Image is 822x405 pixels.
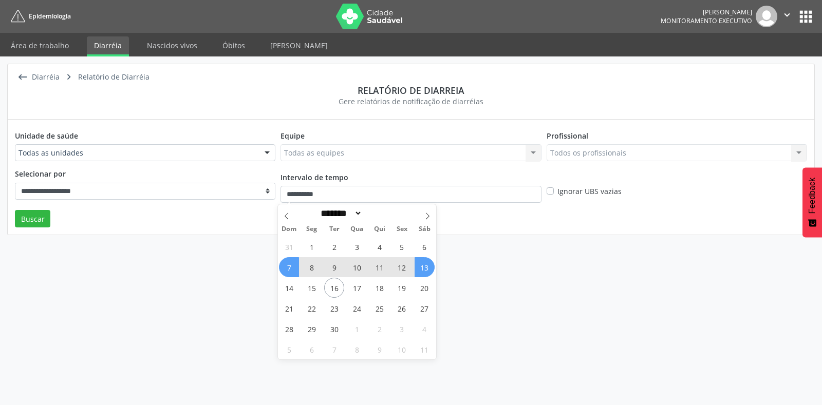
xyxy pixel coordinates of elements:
span: Sáb [414,226,436,233]
span: Setembro 19, 2025 [392,278,412,298]
span: Setembro 2, 2025 [324,237,344,257]
span: Setembro 26, 2025 [392,298,412,318]
span: Setembro 29, 2025 [302,319,322,339]
span: Setembro 28, 2025 [279,319,299,339]
i:  [15,70,30,85]
span: Sex [391,226,414,233]
span: Setembro 23, 2025 [324,298,344,318]
span: Setembro 5, 2025 [392,237,412,257]
span: Outubro 11, 2025 [415,339,435,359]
span: Setembro 4, 2025 [369,237,389,257]
span: Setembro 21, 2025 [279,298,299,318]
label: Intervalo de tempo [281,168,348,186]
label: Profissional [547,127,588,144]
i:  [781,9,793,21]
input: Year [362,208,396,219]
span: Setembro 25, 2025 [369,298,389,318]
a: Óbitos [215,36,252,54]
div: Gere relatórios de notificação de diarréias [15,96,807,107]
span: Setembro 3, 2025 [347,237,367,257]
legend: Selecionar por [15,168,275,182]
div: Relatório de Diarréia [76,70,151,85]
span: Setembro 20, 2025 [415,278,435,298]
label: Equipe [281,127,305,144]
span: Agosto 31, 2025 [279,237,299,257]
span: Setembro 16, 2025 [324,278,344,298]
span: Feedback [808,178,817,214]
button: Feedback - Mostrar pesquisa [802,167,822,237]
span: Qua [346,226,368,233]
div: [PERSON_NAME] [661,8,752,16]
span: Epidemiologia [29,12,71,21]
span: Setembro 14, 2025 [279,278,299,298]
span: Setembro 30, 2025 [324,319,344,339]
span: Outubro 2, 2025 [369,319,389,339]
span: Qui [368,226,391,233]
span: Setembro 6, 2025 [415,237,435,257]
span: Setembro 11, 2025 [369,257,389,277]
span: Setembro 27, 2025 [415,298,435,318]
span: Todas as unidades [18,148,254,158]
span: Outubro 4, 2025 [415,319,435,339]
span: Setembro 17, 2025 [347,278,367,298]
span: Setembro 10, 2025 [347,257,367,277]
span: Setembro 7, 2025 [279,257,299,277]
i:  [61,70,76,85]
span: Outubro 8, 2025 [347,339,367,359]
span: Setembro 9, 2025 [324,257,344,277]
span: Setembro 18, 2025 [369,278,389,298]
span: Monitoramento Executivo [661,16,752,25]
a:  Diarréia [15,70,61,85]
span: Setembro 13, 2025 [415,257,435,277]
label: Unidade de saúde [15,127,78,144]
select: Month [317,208,363,219]
button: Buscar [15,210,50,227]
a:  Relatório de Diarréia [61,70,151,85]
a: Epidemiologia [7,8,71,25]
span: Seg [301,226,323,233]
a: Diarréia [87,36,129,56]
button:  [777,6,797,27]
div: Relatório de diarreia [15,85,807,96]
button: apps [797,8,815,26]
span: Setembro 12, 2025 [392,257,412,277]
span: Outubro 1, 2025 [347,319,367,339]
span: Outubro 3, 2025 [392,319,412,339]
span: Outubro 5, 2025 [279,339,299,359]
span: Setembro 22, 2025 [302,298,322,318]
a: [PERSON_NAME] [263,36,335,54]
span: Setembro 24, 2025 [347,298,367,318]
span: Ter [323,226,346,233]
img: img [756,6,777,27]
span: Outubro 6, 2025 [302,339,322,359]
div: Diarréia [30,70,61,85]
span: Dom [278,226,301,233]
span: Outubro 7, 2025 [324,339,344,359]
span: Outubro 10, 2025 [392,339,412,359]
a: Nascidos vivos [140,36,204,54]
label: Ignorar UBS vazias [557,186,622,197]
span: Setembro 8, 2025 [302,257,322,277]
a: Área de trabalho [4,36,76,54]
span: Outubro 9, 2025 [369,339,389,359]
span: Setembro 1, 2025 [302,237,322,257]
span: Setembro 15, 2025 [302,278,322,298]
